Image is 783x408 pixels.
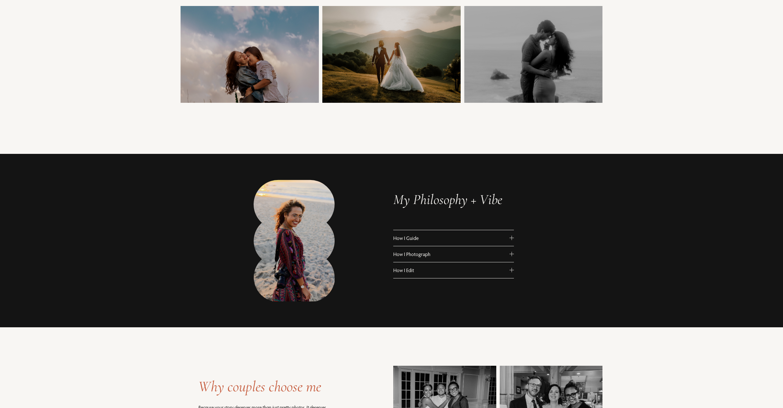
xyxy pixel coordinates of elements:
[393,267,510,273] span: How I Edit
[393,246,514,262] button: How I Photograph
[393,235,510,241] span: How I Guide
[393,191,502,208] em: My Philosophy + Vibe
[198,377,321,396] em: Why couples choose me
[393,230,514,246] button: How I Guide
[393,262,514,278] button: How I Edit
[393,251,510,257] span: How I Photograph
